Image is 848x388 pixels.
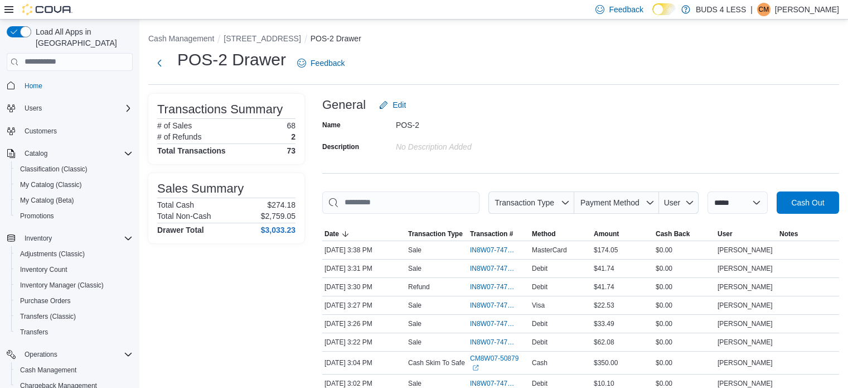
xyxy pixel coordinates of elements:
[396,116,545,130] div: POS-2
[20,232,133,245] span: Inventory
[16,310,133,323] span: Transfers (Classic)
[20,265,67,274] span: Inventory Count
[311,34,361,43] button: POS-2 Drawer
[157,182,244,195] h3: Sales Summary
[653,262,715,275] div: $0.00
[470,282,516,291] span: IN8W07-747497
[322,191,479,214] input: This is a search bar. As you type, the results lower in the page will automatically filter.
[20,147,52,160] button: Catalog
[656,229,690,238] span: Cash Back
[470,229,513,238] span: Transaction #
[594,264,614,273] span: $41.74
[408,246,421,255] p: Sale
[20,212,54,221] span: Promotions
[322,336,406,349] div: [DATE] 3:22 PM
[322,356,406,370] div: [DATE] 3:04 PM
[2,347,137,362] button: Operations
[157,146,226,155] h4: Total Transactions
[157,103,283,116] h3: Transactions Summary
[594,229,619,238] span: Amount
[652,3,676,15] input: Dark Mode
[408,282,430,291] p: Refund
[16,325,52,339] a: Transfers
[532,264,547,273] span: Debit
[322,317,406,330] div: [DATE] 3:26 PM
[11,161,137,177] button: Classification (Classic)
[287,121,295,130] p: 68
[653,356,715,370] div: $0.00
[392,99,406,111] span: Edit
[718,379,773,388] span: [PERSON_NAME]
[16,294,133,308] span: Purchase Orders
[20,180,82,189] span: My Catalog (Classic)
[31,26,133,49] span: Load All Apps in [GEOGRAPHIC_DATA]
[20,102,46,115] button: Users
[11,193,137,208] button: My Catalog (Beta)
[148,52,171,74] button: Next
[11,277,137,293] button: Inventory Manager (Classic)
[718,319,773,328] span: [PERSON_NAME]
[20,348,62,361] button: Operations
[11,324,137,340] button: Transfers
[470,379,516,388] span: IN8W07-747450
[470,299,527,312] button: IN8W07-747491
[261,226,295,234] h4: $3,033.23
[25,234,52,243] span: Inventory
[408,301,421,310] p: Sale
[322,121,341,130] label: Name
[580,198,639,207] span: Payment Method
[470,264,516,273] span: IN8W07-747500
[653,280,715,294] div: $0.00
[22,4,72,15] img: Cova
[777,191,839,214] button: Cash Out
[468,227,530,241] button: Transaction #
[718,264,773,273] span: [PERSON_NAME]
[20,165,88,174] span: Classification (Classic)
[20,312,76,321] span: Transfers (Classic)
[261,212,295,221] p: $2,759.05
[324,229,339,238] span: Date
[322,280,406,294] div: [DATE] 3:30 PM
[696,3,746,16] p: BUDS 4 LESS
[322,227,406,241] button: Date
[20,232,56,245] button: Inventory
[2,231,137,246] button: Inventory
[16,247,133,261] span: Adjustments (Classic)
[659,191,699,214] button: User
[532,358,547,367] span: Cash
[375,94,410,116] button: Edit
[20,79,133,93] span: Home
[495,198,554,207] span: Transaction Type
[777,227,839,241] button: Notes
[653,336,715,349] div: $0.00
[25,82,42,90] span: Home
[16,162,92,176] a: Classification (Classic)
[609,4,643,15] span: Feedback
[25,104,42,113] span: Users
[408,319,421,328] p: Sale
[653,227,715,241] button: Cash Back
[16,363,81,377] a: Cash Management
[16,279,108,292] a: Inventory Manager (Classic)
[470,280,527,294] button: IN8W07-747497
[16,178,86,191] a: My Catalog (Classic)
[408,358,465,367] p: Cash Skim To Safe
[592,227,653,241] button: Amount
[594,358,618,367] span: $350.00
[16,178,133,191] span: My Catalog (Classic)
[322,262,406,275] div: [DATE] 3:31 PM
[470,336,527,349] button: IN8W07-747479
[16,247,89,261] a: Adjustments (Classic)
[664,198,681,207] span: User
[224,34,301,43] button: [STREET_ADDRESS]
[532,229,556,238] span: Method
[16,294,75,308] a: Purchase Orders
[408,229,463,238] span: Transaction Type
[16,194,133,207] span: My Catalog (Beta)
[20,196,74,205] span: My Catalog (Beta)
[16,279,133,292] span: Inventory Manager (Classic)
[653,317,715,330] div: $0.00
[718,246,773,255] span: [PERSON_NAME]
[532,319,547,328] span: Debit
